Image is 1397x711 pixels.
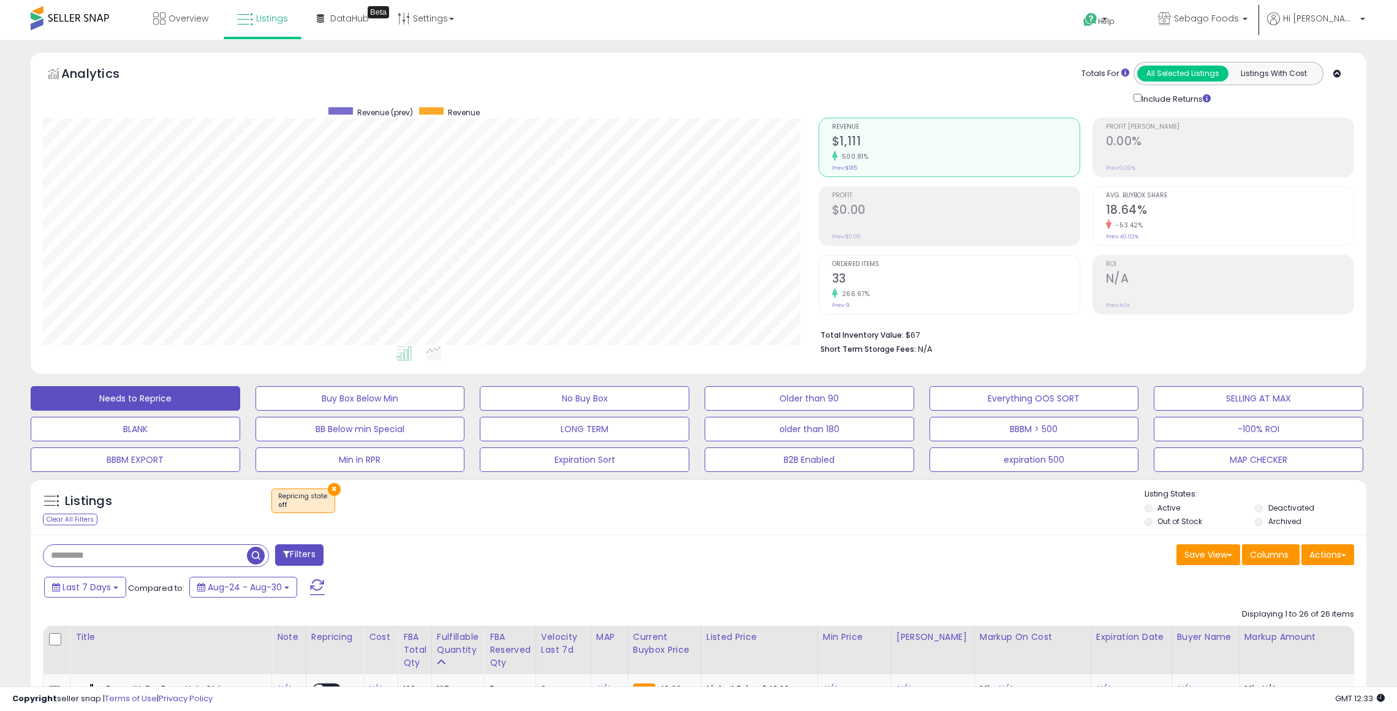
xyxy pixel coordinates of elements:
[1172,626,1239,674] th: CSV column name: cust_attr_4_Buyer Name
[1268,516,1301,527] label: Archived
[832,164,857,172] small: Prev: $185
[1106,134,1353,151] h2: 0.00%
[1106,261,1353,268] span: ROI
[1177,631,1234,644] div: Buyer Name
[65,493,112,510] h5: Listings
[128,582,184,594] span: Compared to:
[1106,164,1135,172] small: Prev: 0.00%
[369,631,393,644] div: Cost
[1157,516,1202,527] label: Out of Stock
[12,693,213,705] div: seller snap | |
[1106,272,1353,288] h2: N/A
[820,330,904,340] b: Total Inventory Value:
[256,447,465,472] button: Min in RPR
[706,631,812,644] div: Listed Price
[31,386,240,411] button: Needs to Reprice
[1096,631,1167,644] div: Expiration Date
[277,631,301,644] div: Note
[705,386,914,411] button: Older than 90
[1083,12,1098,28] i: Get Help
[278,501,328,509] div: off
[1301,544,1354,565] button: Actions
[1098,16,1115,26] span: Help
[838,152,869,161] small: 500.81%
[480,417,689,441] button: LONG TERM
[1242,544,1300,565] button: Columns
[189,577,297,598] button: Aug-24 - Aug-30
[1145,489,1367,500] p: Listing States:
[1267,12,1365,40] a: Hi [PERSON_NAME]
[1073,3,1138,40] a: Help
[12,693,57,704] strong: Copyright
[256,417,465,441] button: BB Below min Special
[62,581,111,593] span: Last 7 Days
[208,581,282,593] span: Aug-24 - Aug-30
[43,514,97,525] div: Clear All Filters
[31,417,240,441] button: BLANK
[832,233,861,240] small: Prev: $0.00
[168,12,208,25] span: Overview
[832,302,850,309] small: Prev: 9
[832,203,1080,219] h2: $0.00
[1154,417,1363,441] button: -100% ROI
[311,631,358,644] div: Repricing
[1106,203,1353,219] h2: 18.64%
[1081,68,1129,80] div: Totals For
[705,447,914,472] button: B2B Enabled
[1091,626,1172,674] th: CSV column name: cust_attr_2_Expiration Date
[832,261,1080,268] span: Ordered Items
[832,134,1080,151] h2: $1,111
[1106,302,1130,309] small: Prev: N/A
[596,631,623,644] div: MAP
[1176,544,1240,565] button: Save View
[1244,631,1350,644] div: Markup Amount
[929,417,1139,441] button: BBBM > 500
[1157,503,1180,513] label: Active
[1174,12,1239,25] span: Sebago Foods
[1335,693,1385,704] span: 2025-09-7 12:33 GMT
[1154,447,1363,472] button: MAP CHECKER
[448,107,480,118] span: Revenue
[61,65,143,85] h5: Analytics
[918,343,933,355] span: N/A
[480,386,689,411] button: No Buy Box
[838,289,870,298] small: 266.67%
[820,344,916,354] b: Short Term Storage Fees:
[105,693,157,704] a: Terms of Use
[1283,12,1357,25] span: Hi [PERSON_NAME]
[480,447,689,472] button: Expiration Sort
[75,631,267,644] div: Title
[159,693,213,704] a: Privacy Policy
[256,12,288,25] span: Listings
[1250,549,1289,561] span: Columns
[330,12,369,25] span: DataHub
[896,631,969,644] div: [PERSON_NAME]
[1154,386,1363,411] button: SELLING AT MAX
[1137,66,1229,82] button: All Selected Listings
[705,417,914,441] button: older than 180
[437,631,479,656] div: Fulfillable Quantity
[1228,66,1319,82] button: Listings With Cost
[832,272,1080,288] h2: 33
[929,447,1139,472] button: expiration 500
[832,192,1080,199] span: Profit
[1268,503,1314,513] label: Deactivated
[1106,124,1353,131] span: Profit [PERSON_NAME]
[490,631,531,669] div: FBA Reserved Qty
[278,492,328,510] span: Repricing state :
[1111,221,1143,230] small: -53.42%
[823,631,886,644] div: Min Price
[1106,192,1353,199] span: Avg. Buybox Share
[1106,233,1138,240] small: Prev: 40.02%
[1242,609,1354,620] div: Displaying 1 to 26 of 26 items
[403,631,426,669] div: FBA Total Qty
[44,577,126,598] button: Last 7 Days
[820,327,1345,341] li: $67
[541,631,586,656] div: Velocity Last 7d
[368,6,389,18] div: Tooltip anchor
[974,626,1091,674] th: The percentage added to the cost of goods (COGS) that forms the calculator for Min & Max prices.
[832,124,1080,131] span: Revenue
[1124,91,1225,105] div: Include Returns
[929,386,1139,411] button: Everything OOS SORT
[357,107,413,118] span: Revenue (prev)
